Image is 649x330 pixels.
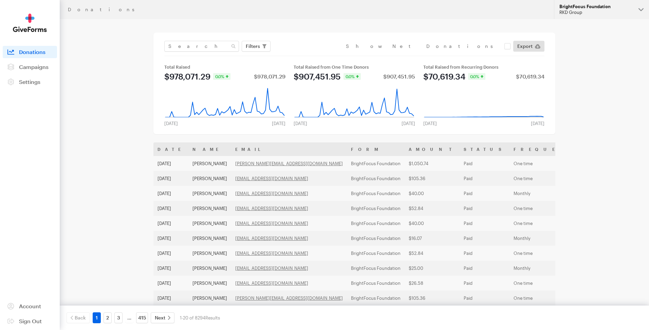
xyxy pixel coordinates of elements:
[104,312,112,323] a: 2
[246,42,260,50] span: Filters
[509,291,587,306] td: One time
[235,221,308,226] a: [EMAIL_ADDRESS][DOMAIN_NAME]
[3,61,57,73] a: Campaigns
[153,291,188,306] td: [DATE]
[235,176,308,181] a: [EMAIL_ADDRESS][DOMAIN_NAME]
[559,4,633,10] div: BrightFocus Foundation
[347,261,405,276] td: BrightFocus Foundation
[235,191,308,196] a: [EMAIL_ADDRESS][DOMAIN_NAME]
[188,231,231,246] td: [PERSON_NAME]
[347,216,405,231] td: BrightFocus Foundation
[405,156,460,171] td: $1,050.74
[405,186,460,201] td: $40.00
[268,121,290,126] div: [DATE]
[188,186,231,201] td: [PERSON_NAME]
[235,265,308,271] a: [EMAIL_ADDRESS][DOMAIN_NAME]
[213,73,230,80] div: 0.0%
[347,156,405,171] td: BrightFocus Foundation
[153,231,188,246] td: [DATE]
[517,42,533,50] span: Export
[347,201,405,216] td: BrightFocus Foundation
[405,276,460,291] td: $26.58
[460,276,509,291] td: Paid
[516,74,544,79] div: $70,619.34
[397,121,419,126] div: [DATE]
[235,280,308,286] a: [EMAIL_ADDRESS][DOMAIN_NAME]
[460,156,509,171] td: Paid
[405,142,460,156] th: Amount
[405,231,460,246] td: $16.07
[235,295,343,301] a: [PERSON_NAME][EMAIL_ADDRESS][DOMAIN_NAME]
[294,64,415,70] div: Total Raised from One Time Donors
[114,312,123,323] a: 3
[235,250,308,256] a: [EMAIL_ADDRESS][DOMAIN_NAME]
[153,201,188,216] td: [DATE]
[509,246,587,261] td: One time
[527,121,549,126] div: [DATE]
[460,142,509,156] th: Status
[3,300,57,312] a: Account
[3,46,57,58] a: Donations
[136,312,148,323] a: 415
[155,314,165,322] span: Next
[460,231,509,246] td: Paid
[509,231,587,246] td: Monthly
[180,312,220,323] div: 1-20 of 8294
[188,216,231,231] td: [PERSON_NAME]
[513,41,544,52] a: Export
[153,216,188,231] td: [DATE]
[460,291,509,306] td: Paid
[419,121,441,126] div: [DATE]
[509,201,587,216] td: One time
[188,291,231,306] td: [PERSON_NAME]
[347,291,405,306] td: BrightFocus Foundation
[405,291,460,306] td: $105.36
[509,156,587,171] td: One time
[153,186,188,201] td: [DATE]
[153,171,188,186] td: [DATE]
[153,261,188,276] td: [DATE]
[19,49,45,55] span: Donations
[164,72,210,81] div: $978,071.29
[460,246,509,261] td: Paid
[235,206,308,211] a: [EMAIL_ADDRESS][DOMAIN_NAME]
[559,10,633,15] div: RKD Group
[3,76,57,88] a: Settings
[344,73,361,80] div: 0.0%
[164,64,285,70] div: Total Raised
[3,315,57,327] a: Sign Out
[509,216,587,231] td: One time
[188,276,231,291] td: [PERSON_NAME]
[423,64,544,70] div: Total Raised from Recurring Donors
[509,171,587,186] td: One time
[153,142,188,156] th: Date
[347,231,405,246] td: BrightFocus Foundation
[290,121,311,126] div: [DATE]
[405,246,460,261] td: $52.84
[460,216,509,231] td: Paid
[460,261,509,276] td: Paid
[153,156,188,171] td: [DATE]
[254,74,285,79] div: $978,071.29
[235,236,308,241] a: [EMAIL_ADDRESS][DOMAIN_NAME]
[231,142,347,156] th: Email
[151,312,174,323] a: Next
[347,276,405,291] td: BrightFocus Foundation
[13,14,47,32] img: GiveForms
[509,186,587,201] td: Monthly
[405,171,460,186] td: $105.36
[347,186,405,201] td: BrightFocus Foundation
[160,121,182,126] div: [DATE]
[19,64,49,70] span: Campaigns
[383,74,415,79] div: $907,451.95
[188,171,231,186] td: [PERSON_NAME]
[405,201,460,216] td: $52.84
[509,276,587,291] td: One time
[188,261,231,276] td: [PERSON_NAME]
[19,318,42,324] span: Sign Out
[19,79,40,85] span: Settings
[460,201,509,216] td: Paid
[188,142,231,156] th: Name
[153,246,188,261] td: [DATE]
[347,246,405,261] td: BrightFocus Foundation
